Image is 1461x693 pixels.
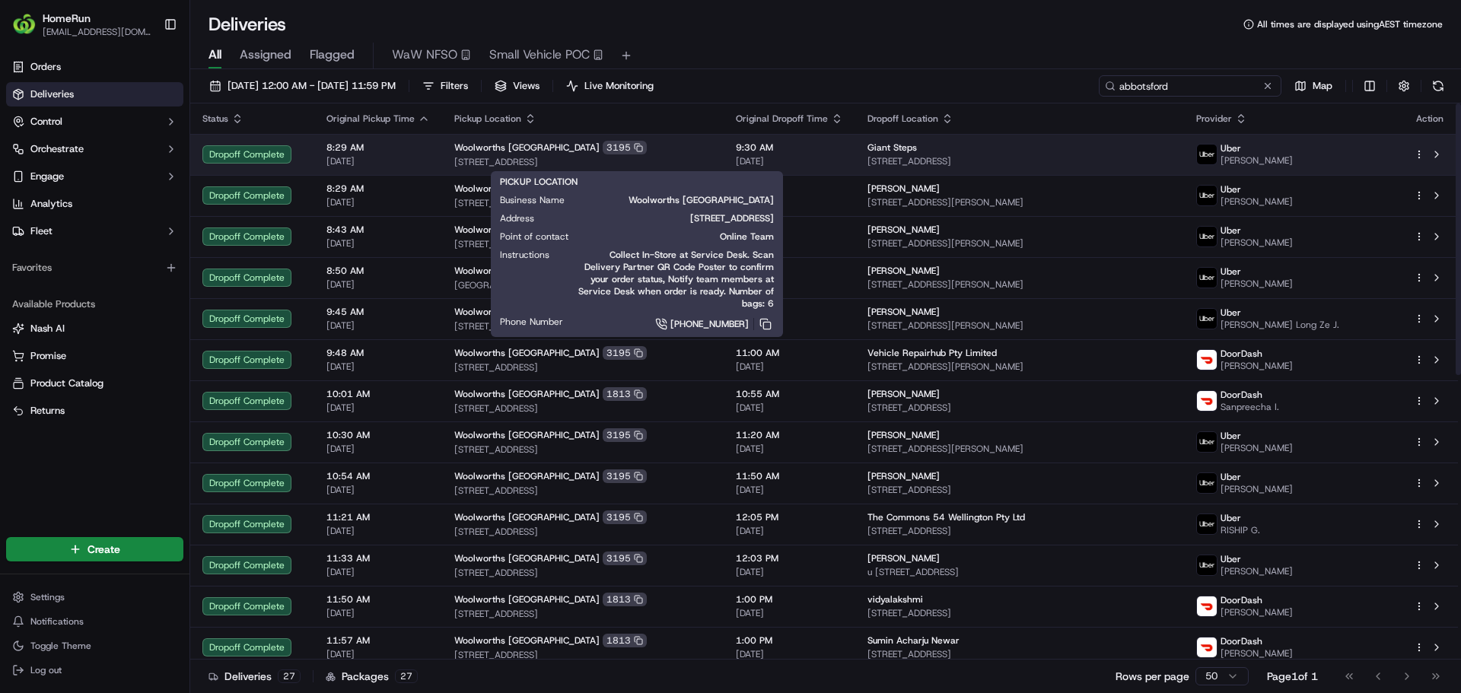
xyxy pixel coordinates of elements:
[15,145,43,173] img: 1736555255976-a54dd68f-1ca7-489b-9aae-adbdc363a1c4
[500,316,563,328] span: Phone Number
[1221,647,1293,660] span: [PERSON_NAME]
[1197,186,1217,205] img: uber-new-logo.jpeg
[88,542,120,557] span: Create
[500,230,568,243] span: Point of contact
[603,469,647,483] div: 3195
[6,635,183,656] button: Toggle Theme
[1221,512,1241,524] span: Uber
[603,346,647,360] div: 3195
[603,634,647,647] div: 1813
[489,46,590,64] span: Small Vehicle POC
[454,183,600,195] span: Woolworths [GEOGRAPHIC_DATA]
[6,537,183,561] button: Create
[736,552,843,564] span: 12:03 PM
[1197,145,1217,164] img: uber-new-logo.jpeg
[736,265,843,277] span: 10:00 AM
[736,306,843,318] span: 10:30 AM
[1221,360,1293,372] span: [PERSON_NAME]
[6,110,183,134] button: Control
[6,164,183,189] button: Engage
[6,6,158,43] button: HomeRunHomeRun[EMAIL_ADDRESS][DOMAIN_NAME]
[52,161,193,173] div: We're available if you need us!
[30,142,84,156] span: Orchestrate
[30,197,72,211] span: Analytics
[867,443,1172,455] span: [STREET_ADDRESS][PERSON_NAME]
[736,388,843,400] span: 10:55 AM
[6,611,183,632] button: Notifications
[1221,319,1339,331] span: [PERSON_NAME] Long Ze J.
[1414,113,1446,125] div: Action
[488,75,546,97] button: Views
[736,196,843,208] span: [DATE]
[593,230,774,243] span: Online Team
[1221,553,1241,565] span: Uber
[559,75,660,97] button: Live Monitoring
[259,150,277,168] button: Start new chat
[240,46,291,64] span: Assigned
[513,79,540,93] span: Views
[6,219,183,243] button: Fleet
[454,361,711,374] span: [STREET_ADDRESS]
[6,256,183,280] div: Favorites
[736,183,843,195] span: 9:30 AM
[587,316,774,332] a: [PHONE_NUMBER]
[500,212,534,224] span: Address
[584,79,654,93] span: Live Monitoring
[1197,555,1217,575] img: uber-new-logo.jpeg
[1197,637,1217,657] img: doordash_logo_v2.png
[1221,348,1262,360] span: DoorDash
[326,278,430,291] span: [DATE]
[30,591,65,603] span: Settings
[1197,473,1217,493] img: uber-new-logo.jpeg
[6,371,183,396] button: Product Catalog
[15,222,27,234] div: 📗
[603,428,647,442] div: 3195
[867,141,917,154] span: Giant Steps
[454,279,711,291] span: [GEOGRAPHIC_DATA] [STREET_ADDRESS]
[326,141,430,154] span: 8:29 AM
[30,377,103,390] span: Product Catalog
[278,669,301,683] div: 27
[30,170,64,183] span: Engage
[15,61,277,85] p: Welcome 👋
[1221,430,1241,442] span: Uber
[326,484,430,496] span: [DATE]
[9,215,123,242] a: 📗Knowledge Base
[1197,350,1217,370] img: doordash_logo_v2.png
[151,258,184,269] span: Pylon
[144,221,244,236] span: API Documentation
[867,361,1172,373] span: [STREET_ADDRESS][PERSON_NAME]
[6,344,183,368] button: Promise
[1221,606,1293,618] span: [PERSON_NAME]
[736,141,843,154] span: 9:30 AM
[415,75,475,97] button: Filters
[1221,265,1241,278] span: Uber
[454,552,600,564] span: Woolworths [GEOGRAPHIC_DATA]
[202,75,403,97] button: [DATE] 12:00 AM - [DATE] 11:59 PM
[30,404,65,418] span: Returns
[6,660,183,681] button: Log out
[454,306,600,318] span: Woolworths [GEOGRAPHIC_DATA]
[736,470,843,482] span: 11:50 AM
[395,669,418,683] div: 27
[1221,183,1241,196] span: Uber
[326,525,430,537] span: [DATE]
[1221,389,1262,401] span: DoorDash
[326,388,430,400] span: 10:01 AM
[867,429,940,441] span: [PERSON_NAME]
[1257,18,1443,30] span: All times are displayed using AEST timezone
[326,113,415,125] span: Original Pickup Time
[310,46,355,64] span: Flagged
[1288,75,1339,97] button: Map
[736,607,843,619] span: [DATE]
[867,388,940,400] span: [PERSON_NAME]
[736,361,843,373] span: [DATE]
[43,11,91,26] button: HomeRun
[1221,307,1241,319] span: Uber
[867,511,1025,523] span: The Commons 54 Wellington Pty Ltd
[326,470,430,482] span: 10:54 AM
[454,320,711,332] span: [STREET_ADDRESS]
[736,224,843,236] span: 9:50 AM
[12,322,177,335] a: Nash AI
